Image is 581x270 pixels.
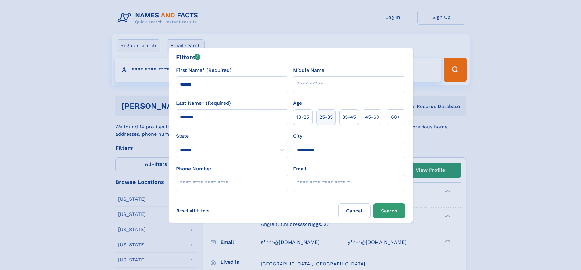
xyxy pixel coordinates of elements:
span: 45‑60 [365,114,379,121]
label: Reset all filters [172,203,213,218]
label: Middle Name [293,67,324,74]
span: 60+ [391,114,400,121]
button: Search [373,203,405,218]
label: Phone Number [176,165,212,173]
label: First Name* (Required) [176,67,231,74]
label: Age [293,100,302,107]
span: 18‑25 [296,114,309,121]
label: State [176,132,288,140]
label: Email [293,165,306,173]
label: City [293,132,302,140]
span: 25‑35 [319,114,333,121]
label: Last Name* (Required) [176,100,231,107]
span: 35‑45 [342,114,356,121]
div: Filters [176,53,201,62]
label: Cancel [338,203,371,218]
